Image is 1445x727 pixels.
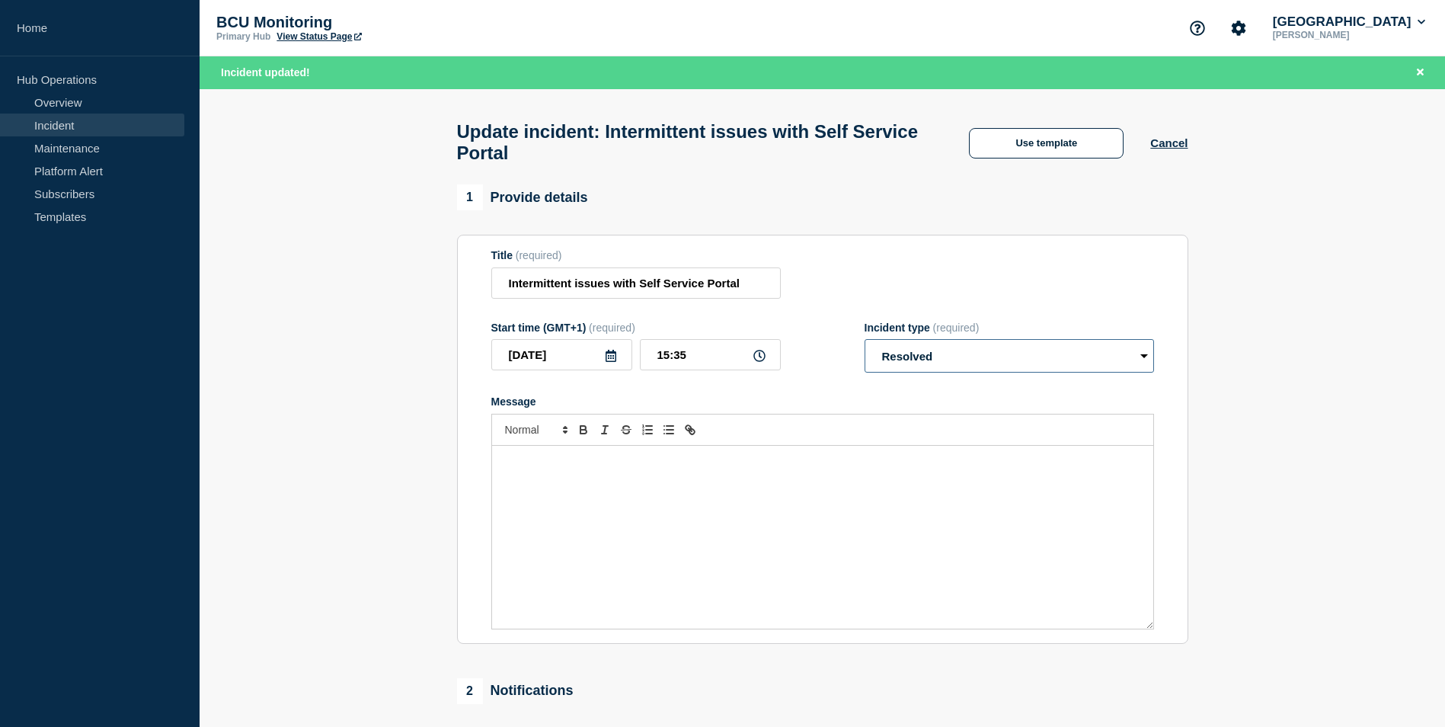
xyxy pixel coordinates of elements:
span: (required) [933,322,980,334]
button: Toggle italic text [594,421,615,439]
input: YYYY-MM-DD [491,339,632,370]
span: (required) [516,249,562,261]
span: 2 [457,678,483,704]
div: Message [491,396,1154,408]
button: Close banner [1411,64,1430,82]
div: Title [491,249,781,261]
button: [GEOGRAPHIC_DATA] [1270,14,1428,30]
span: Incident updated! [221,66,310,78]
h1: Update incident: Intermittent issues with Self Service Portal [457,121,943,164]
button: Account settings [1223,12,1255,44]
select: Incident type [865,339,1154,373]
span: 1 [457,184,483,210]
button: Toggle ordered list [637,421,658,439]
a: View Status Page [277,31,361,42]
p: [PERSON_NAME] [1270,30,1428,40]
div: Notifications [457,678,574,704]
div: Provide details [457,184,588,210]
button: Toggle link [679,421,701,439]
div: Incident type [865,322,1154,334]
p: BCU Monitoring [216,14,521,31]
div: Message [492,446,1153,629]
div: Start time (GMT+1) [491,322,781,334]
button: Toggle strikethrough text [615,421,637,439]
button: Toggle bulleted list [658,421,679,439]
button: Use template [969,128,1124,159]
input: HH:MM [640,339,781,370]
p: Primary Hub [216,31,270,42]
input: Title [491,267,781,299]
button: Cancel [1150,136,1188,149]
button: Toggle bold text [573,421,594,439]
button: Support [1181,12,1213,44]
span: Font size [498,421,573,439]
span: (required) [589,322,635,334]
